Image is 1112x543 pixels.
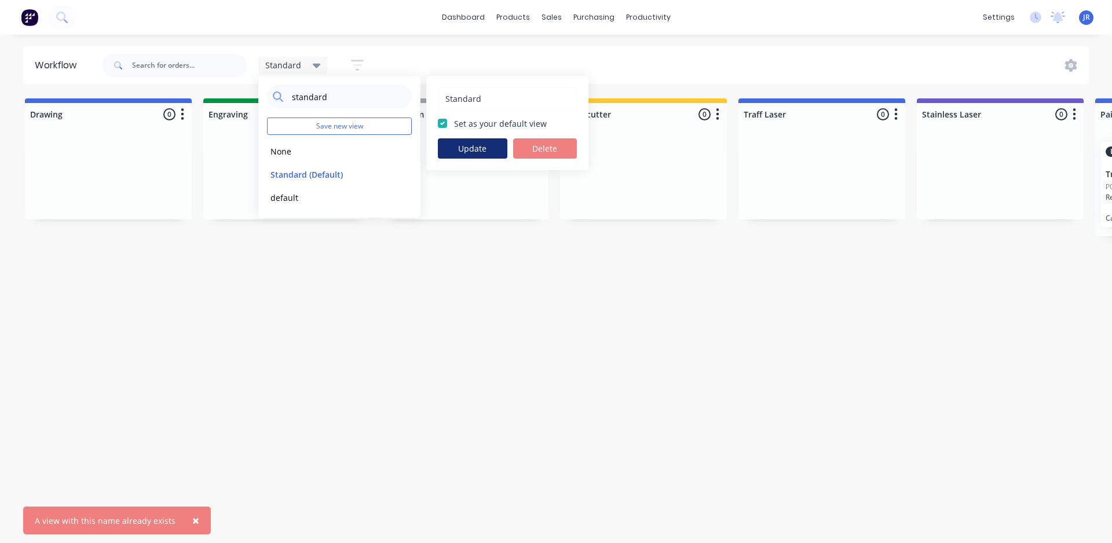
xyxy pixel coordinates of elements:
[444,88,570,110] input: Enter view name...
[568,9,620,26] div: purchasing
[21,9,38,26] img: Factory
[1083,12,1090,23] span: JR
[291,85,406,108] input: Search views
[436,9,491,26] a: dashboard
[267,118,412,135] button: Save new view
[977,9,1020,26] div: settings
[35,58,82,72] div: Workflow
[132,54,247,77] input: Search for orders...
[536,9,568,26] div: sales
[35,515,175,527] div: A view with this name already exists
[438,138,507,159] button: Update
[513,138,577,159] button: Delete
[267,168,390,181] button: Standard (Default)
[491,9,536,26] div: products
[620,9,676,26] div: productivity
[192,512,199,529] span: ×
[267,145,390,158] button: None
[454,118,547,130] label: Set as your default view
[181,507,211,534] button: Close
[267,191,390,204] button: default
[265,59,301,71] span: Standard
